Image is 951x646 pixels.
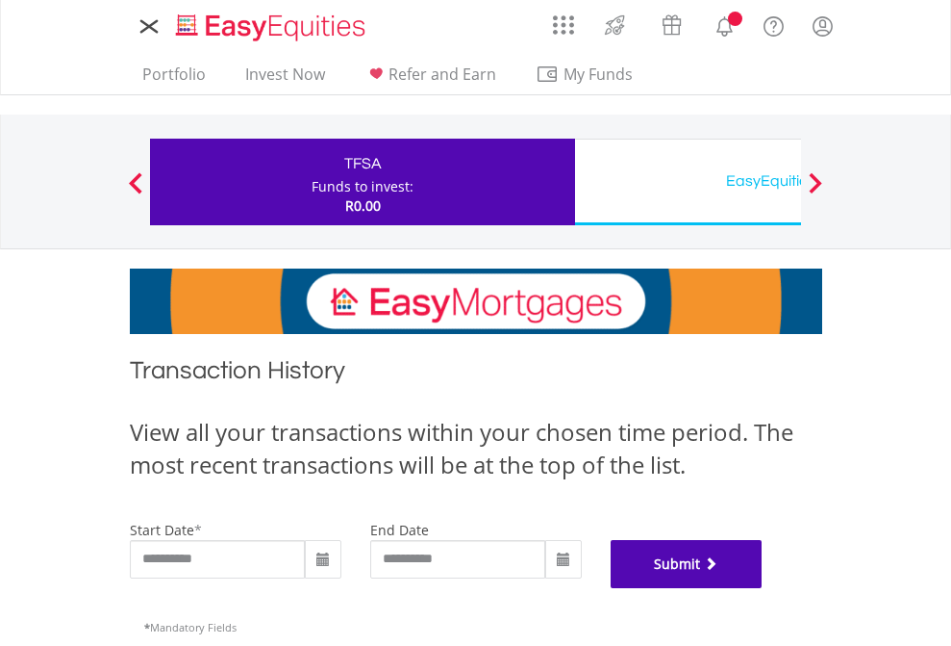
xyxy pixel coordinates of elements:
[796,182,835,201] button: Next
[130,521,194,539] label: start date
[130,269,822,334] img: EasyMortage Promotion Banner
[168,5,373,43] a: Home page
[553,14,574,36] img: grid-menu-icon.svg
[130,353,822,397] h1: Transaction History
[312,177,413,196] div: Funds to invest:
[611,540,763,588] button: Submit
[540,5,587,36] a: AppsGrid
[238,65,333,94] a: Invest Now
[135,65,213,94] a: Portfolio
[172,12,373,43] img: EasyEquities_Logo.png
[388,64,496,85] span: Refer and Earn
[599,10,631,40] img: thrive-v2.svg
[130,416,822,482] div: View all your transactions within your chosen time period. The most recent transactions will be a...
[656,10,688,40] img: vouchers-v2.svg
[116,182,155,201] button: Previous
[749,5,798,43] a: FAQ's and Support
[144,620,237,634] span: Mandatory Fields
[370,521,429,539] label: end date
[798,5,847,47] a: My Profile
[345,196,381,215] span: R0.00
[643,5,700,40] a: Vouchers
[357,65,504,94] a: Refer and Earn
[162,150,563,177] div: TFSA
[536,62,662,87] span: My Funds
[700,5,749,43] a: Notifications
